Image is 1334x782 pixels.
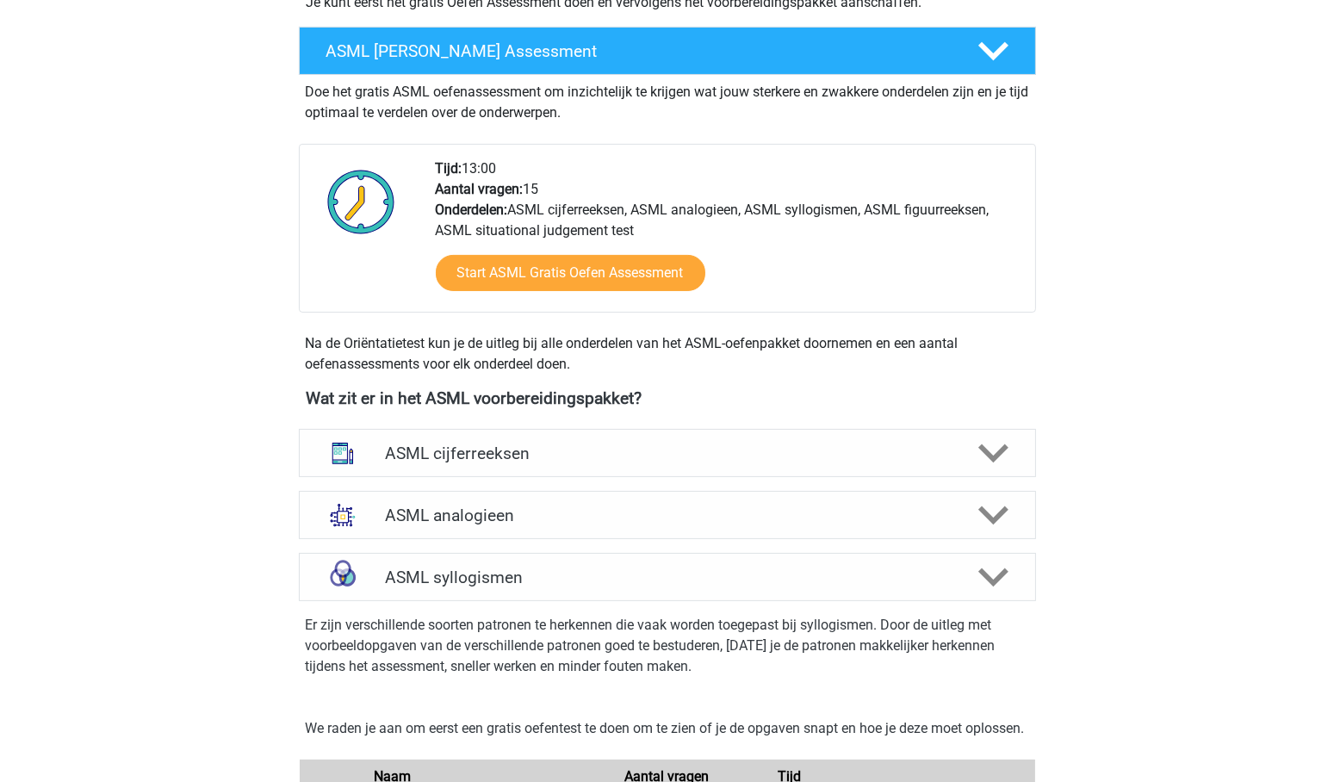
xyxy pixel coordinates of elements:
[436,202,508,218] b: Onderdelen:
[436,255,705,291] a: Start ASML Gratis Oefen Assessment
[436,160,462,177] b: Tijd:
[292,553,1043,601] a: syllogismen ASML syllogismen
[320,493,365,537] img: analogieen
[292,429,1043,477] a: cijferreeksen ASML cijferreeksen
[307,388,1028,408] h4: Wat zit er in het ASML voorbereidingspakket?
[320,555,365,599] img: syllogismen
[299,333,1036,375] div: Na de Oriëntatietest kun je de uitleg bij alle onderdelen van het ASML-oefenpakket doornemen en e...
[326,41,950,61] h4: ASML [PERSON_NAME] Assessment
[423,158,1034,312] div: 13:00 15 ASML cijferreeksen, ASML analogieen, ASML syllogismen, ASML figuurreeksen, ASML situatio...
[306,615,1029,677] p: Er zijn verschillende soorten patronen te herkennen die vaak worden toegepast bij syllogismen. Do...
[292,491,1043,539] a: analogieen ASML analogieen
[385,568,949,587] h4: ASML syllogismen
[299,75,1036,123] div: Doe het gratis ASML oefenassessment om inzichtelijk te krijgen wat jouw sterkere en zwakkere onde...
[385,506,949,525] h4: ASML analogieen
[306,718,1029,739] p: We raden je aan om eerst een gratis oefentest te doen om te zien of je de opgaven snapt en hoe je...
[385,444,949,463] h4: ASML cijferreeksen
[436,181,524,197] b: Aantal vragen:
[318,158,405,245] img: Klok
[320,431,365,475] img: cijferreeksen
[292,27,1043,75] a: ASML [PERSON_NAME] Assessment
